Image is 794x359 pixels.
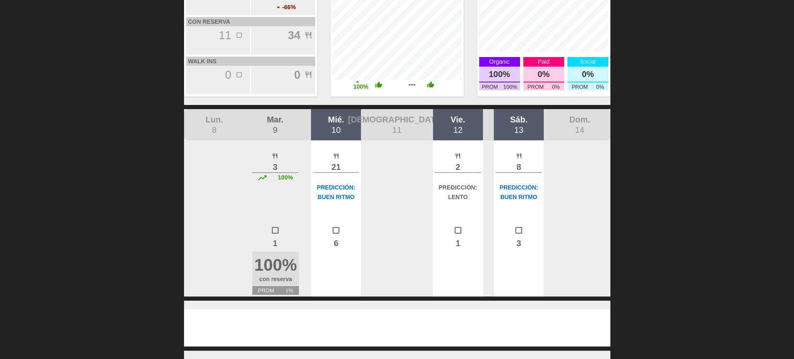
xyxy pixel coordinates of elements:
span: 0% [552,82,560,91]
b: vie. [451,115,465,124]
div: predicción: lento [435,183,481,202]
span: 100% [353,83,368,90]
i: crop_square [235,31,243,39]
i: trending_up [257,173,267,183]
span: PROM [482,82,498,91]
span: 100% [503,82,517,91]
span: 11 [219,29,231,42]
span: 0 [225,69,231,81]
div: predicción: buen ritmo [313,183,359,202]
i: restaurant [516,153,522,159]
i: restaurant [304,31,312,39]
span: 1% [286,286,294,295]
b: 100% [278,173,293,182]
b: -66% [282,4,296,10]
div: 13 [510,125,528,135]
b: 1 [455,239,460,248]
b: 0 [294,69,300,81]
b: mar. [267,115,284,124]
i: restaurant [304,71,312,79]
span: PROM [528,82,544,91]
i: crop_square [331,225,341,235]
span: PROM [258,286,274,295]
b: lun. [206,115,223,124]
b: 2 [455,162,460,172]
div: 100% [252,252,299,284]
b: 21 [331,162,341,172]
b: 3 [273,162,277,172]
span: 0% [596,82,604,91]
i: crop_square [235,71,243,79]
span: WALK INS [188,57,217,66]
div: Paid [523,57,564,67]
span: PROM [572,82,588,91]
i: crop_square [514,225,524,235]
div: predicción: buen ritmo [496,183,542,202]
i: crop_square [453,225,463,235]
div: 12 [451,125,465,135]
i: arrow_drop_down [274,3,282,11]
div: con reserva [252,274,299,284]
div: 9 [267,125,284,135]
i: restaurant [272,153,278,159]
div: 0% [523,67,564,82]
div: 8 [206,125,223,135]
b: 8 [516,162,521,172]
div: Organic [479,57,520,67]
b: dom. [569,115,590,124]
div: 10 [328,125,344,135]
i: crop_square [270,225,280,235]
b: 6 [334,239,339,248]
b: sáb. [510,115,528,124]
b: mié. [328,115,344,124]
div: Social [567,57,608,67]
i: restaurant [333,153,339,159]
div: 11 [348,125,446,135]
div: 100% [479,67,520,82]
b: 34 [288,29,300,42]
b: 3 [516,239,521,248]
div: 0% [567,67,608,82]
b: 1 [273,239,277,248]
div: 14 [569,125,590,135]
b: [DEMOGRAPHIC_DATA]. [348,115,446,124]
span: con reserva [188,17,230,26]
i: restaurant [455,153,461,159]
